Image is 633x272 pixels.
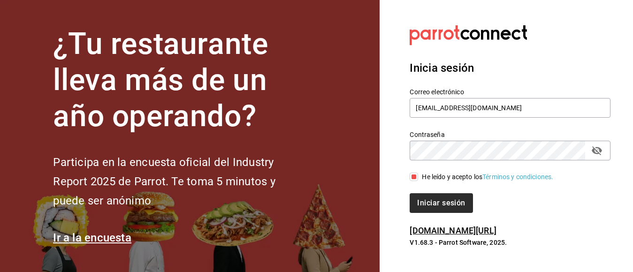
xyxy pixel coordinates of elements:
[53,153,306,210] h2: Participa en la encuesta oficial del Industry Report 2025 de Parrot. Te toma 5 minutos y puede se...
[482,173,553,181] a: Términos y condiciones.
[422,172,553,182] div: He leído y acepto los
[410,98,610,118] input: Ingresa tu correo electrónico
[410,226,496,235] a: [DOMAIN_NAME][URL]
[410,238,610,247] p: V1.68.3 - Parrot Software, 2025.
[410,131,610,138] label: Contraseña
[410,89,610,95] label: Correo electrónico
[410,60,610,76] h3: Inicia sesión
[53,26,306,134] h1: ¿Tu restaurante lleva más de un año operando?
[410,193,473,213] button: Iniciar sesión
[589,143,605,159] button: passwordField
[53,231,131,244] a: Ir a la encuesta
